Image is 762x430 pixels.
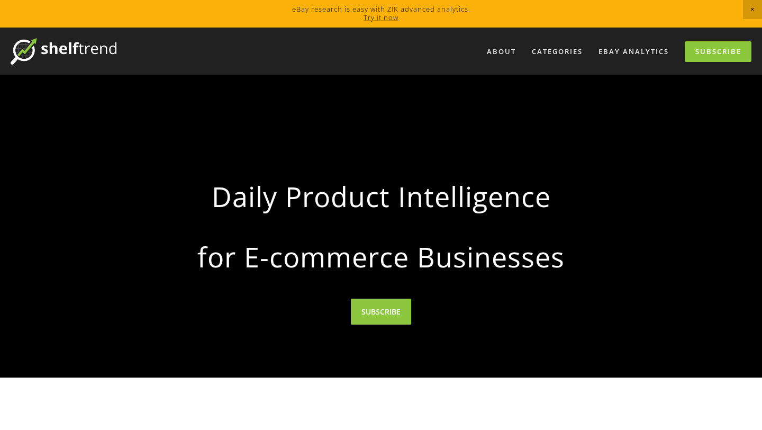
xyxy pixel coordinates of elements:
a: About [480,43,523,60]
a: Try it now [364,13,398,22]
a: eBay Analytics [592,43,676,60]
a: Subscribe [685,41,751,62]
strong: Daily Product Intelligence [145,172,617,221]
div: Categories [525,43,589,60]
strong: for E-commerce Businesses [145,232,617,282]
a: SUBSCRIBE [351,299,411,325]
img: ShelfTrend [11,38,116,65]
